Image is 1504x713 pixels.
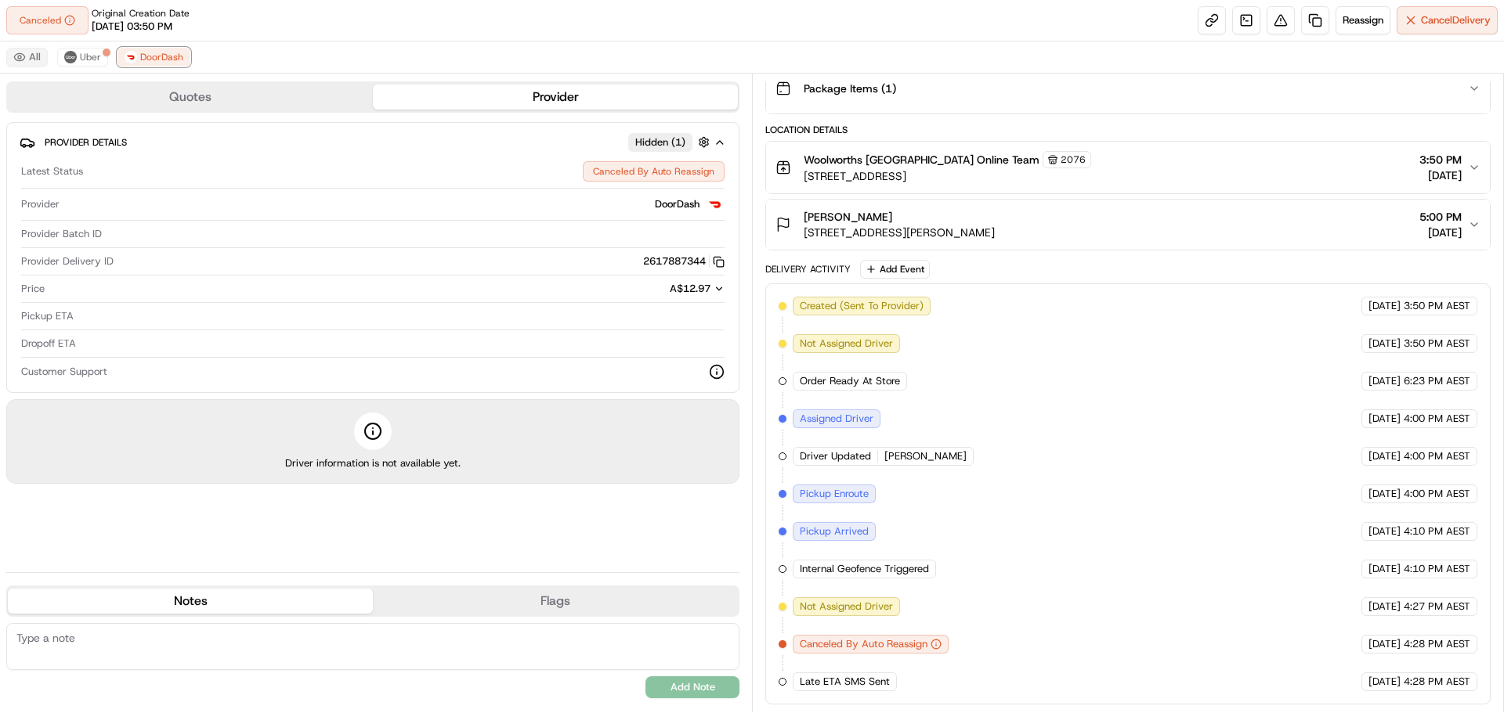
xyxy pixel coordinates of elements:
span: Hidden ( 1 ) [635,135,685,149]
span: Provider Details [45,136,127,149]
span: 6:23 PM AEST [1404,374,1470,388]
span: [DATE] [1368,487,1401,501]
span: Pickup Enroute [800,487,869,501]
span: Latest Status [21,164,83,178]
img: doordash_logo_v2.png [706,195,725,214]
button: A$12.97 [587,282,725,296]
span: 4:00 PM AEST [1404,487,1470,501]
img: uber-new-logo.jpeg [64,51,77,63]
span: 4:28 PM AEST [1404,675,1470,689]
span: Customer Support [21,365,107,379]
p: Welcome 👋 [16,63,285,88]
span: Internal Geofence Triggered [800,562,929,576]
img: doordash_logo_v2.png [125,51,137,63]
button: Add Event [860,260,930,279]
span: Assigned Driver [800,412,873,426]
input: Got a question? Start typing here... [41,101,282,117]
a: Powered byPylon [110,265,190,277]
span: [STREET_ADDRESS][PERSON_NAME] [804,225,995,240]
span: DoorDash [655,197,700,211]
button: Reassign [1336,6,1390,34]
span: 4:27 PM AEST [1404,600,1470,614]
span: [PERSON_NAME] [804,209,892,225]
span: 3:50 PM AEST [1404,337,1470,351]
span: [DATE] [1368,562,1401,576]
button: Flags [373,589,738,614]
div: Location Details [765,124,1491,136]
span: Not Assigned Driver [800,337,893,351]
span: API Documentation [148,227,251,243]
a: 💻API Documentation [126,221,258,249]
span: [STREET_ADDRESS] [804,168,1091,184]
button: DoorDash [117,48,190,67]
span: Provider [21,197,60,211]
div: 📗 [16,229,28,241]
span: Provider Delivery ID [21,254,114,268]
span: Order Ready At Store [800,374,900,388]
span: [DATE] 03:50 PM [92,20,172,34]
div: 💻 [132,229,145,241]
span: Provider Batch ID [21,227,102,241]
span: 4:10 PM AEST [1404,524,1470,538]
span: [DATE] [1368,374,1401,388]
img: 1736555255976-a54dd68f-1ca7-489b-9aae-adbdc363a1c4 [16,149,44,178]
button: Quotes [8,85,373,110]
button: Provider DetailsHidden (1) [20,129,726,155]
span: Uber [80,51,101,63]
span: Canceled By Auto Reassign [800,637,927,651]
button: All [6,48,48,67]
div: Delivery Activity [765,263,851,275]
span: Pylon [156,265,190,277]
span: Woolworths [GEOGRAPHIC_DATA] Online Team [804,152,1039,167]
span: Created (Sent To Provider) [800,299,924,313]
button: Start new chat [266,154,285,173]
button: Woolworths [GEOGRAPHIC_DATA] Online Team2076[STREET_ADDRESS]3:50 PM[DATE] [766,142,1490,193]
span: 4:00 PM AEST [1404,449,1470,463]
img: Nash [16,16,47,47]
span: [DATE] [1368,675,1401,689]
span: [DATE] [1419,225,1462,240]
span: [DATE] [1368,299,1401,313]
span: Driver Updated [800,449,871,463]
button: CancelDelivery [1397,6,1498,34]
span: 4:00 PM AEST [1404,412,1470,426]
span: [DATE] [1419,167,1462,183]
span: Dropoff ETA [21,337,76,351]
span: [DATE] [1368,524,1401,538]
a: 📗Knowledge Base [9,221,126,249]
button: Canceled [6,6,89,34]
span: Knowledge Base [31,227,120,243]
span: [DATE] [1368,600,1401,614]
span: Price [21,282,45,296]
button: 2617887344 [643,254,725,268]
span: 4:10 PM AEST [1404,562,1470,576]
span: DoorDash [140,51,183,63]
span: 3:50 PM AEST [1404,299,1470,313]
span: 5:00 PM [1419,209,1462,225]
span: [PERSON_NAME] [884,449,967,463]
button: Package Items (1) [766,63,1490,113]
span: Cancel Delivery [1421,13,1491,27]
span: Original Creation Date [92,7,190,20]
span: Pickup Arrived [800,524,869,538]
div: Start new chat [53,149,257,165]
button: Hidden (1) [628,132,714,152]
span: Not Assigned Driver [800,600,893,614]
button: Notes [8,589,373,614]
span: A$12.97 [670,282,710,295]
span: Pickup ETA [21,309,74,323]
span: 2076 [1061,153,1086,166]
span: Driver information is not available yet. [285,456,461,470]
span: Reassign [1343,13,1383,27]
button: Provider [373,85,738,110]
span: [DATE] [1368,412,1401,426]
span: 4:28 PM AEST [1404,637,1470,651]
button: [PERSON_NAME][STREET_ADDRESS][PERSON_NAME]5:00 PM[DATE] [766,200,1490,250]
div: We're available if you need us! [53,165,198,178]
span: Late ETA SMS Sent [800,675,890,689]
span: [DATE] [1368,449,1401,463]
button: Uber [57,48,108,67]
span: Package Items ( 1 ) [804,81,896,96]
span: [DATE] [1368,337,1401,351]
